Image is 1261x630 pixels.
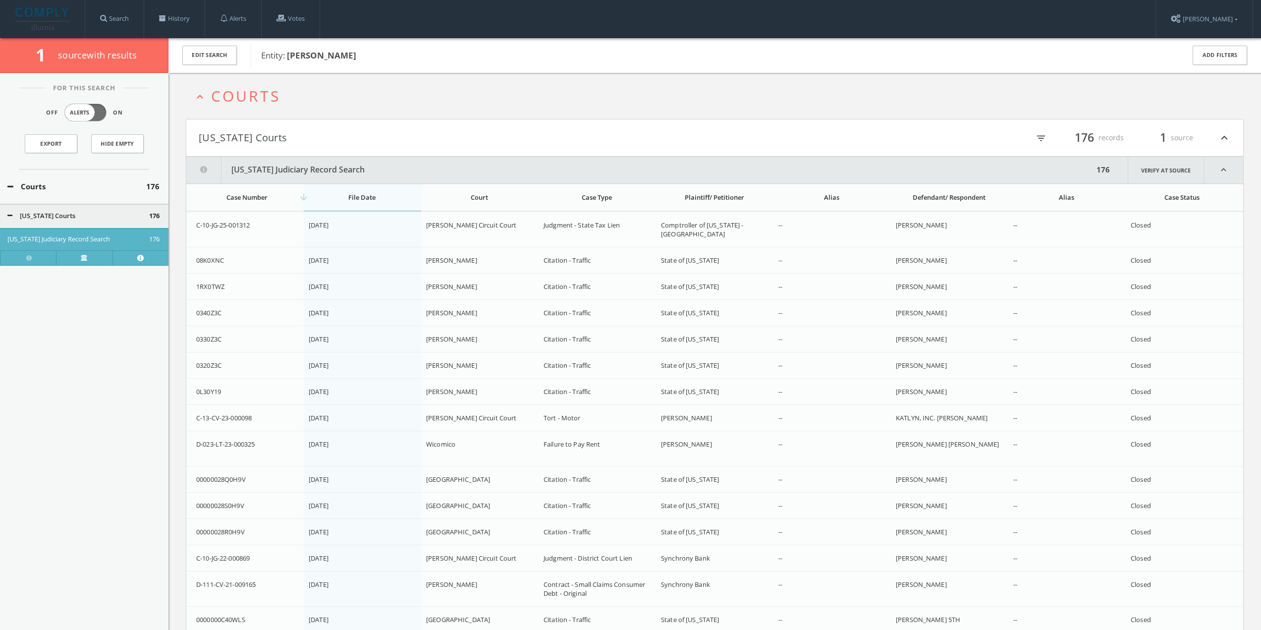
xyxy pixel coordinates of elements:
[426,475,490,484] span: [GEOGRAPHIC_DATA]
[1013,256,1017,265] span: --
[36,43,54,66] span: 1
[309,580,329,589] span: [DATE]
[778,580,782,589] span: --
[149,211,160,221] span: 176
[309,440,329,449] span: [DATE]
[426,554,517,563] span: [PERSON_NAME] Circuit Court
[1013,335,1017,344] span: --
[426,256,477,265] span: [PERSON_NAME]
[426,615,490,624] span: [GEOGRAPHIC_DATA]
[661,413,712,422] span: [PERSON_NAME]
[896,308,947,317] span: [PERSON_NAME]
[309,554,329,563] span: [DATE]
[1131,387,1151,396] span: Closed
[309,501,329,510] span: [DATE]
[196,193,298,202] div: Case Number
[1013,361,1017,370] span: --
[544,335,591,344] span: Citation - Traffic
[196,335,221,344] span: 0330Z3C
[1013,193,1120,202] div: Alias
[91,134,144,153] button: Hide Empty
[544,282,591,291] span: Citation - Traffic
[1131,475,1151,484] span: Closed
[778,361,782,370] span: --
[661,440,712,449] span: [PERSON_NAME]
[1131,361,1151,370] span: Closed
[1204,157,1243,183] i: expand_less
[1131,413,1151,422] span: Closed
[544,221,620,229] span: Judgment - State Tax Lien
[1131,193,1233,202] div: Case Status
[25,134,77,153] a: Export
[544,308,591,317] span: Citation - Traffic
[182,46,237,65] button: Edit Search
[1131,580,1151,589] span: Closed
[778,527,782,536] span: --
[309,221,329,229] span: [DATE]
[1218,129,1231,146] i: expand_less
[896,221,947,229] span: [PERSON_NAME]
[426,387,477,396] span: [PERSON_NAME]
[896,615,960,624] span: [PERSON_NAME] 5TH
[7,211,149,221] button: [US_STATE] Courts
[149,234,160,244] span: 176
[778,475,782,484] span: --
[778,308,782,317] span: --
[661,475,719,484] span: State of [US_STATE]
[309,335,329,344] span: [DATE]
[426,335,477,344] span: [PERSON_NAME]
[896,554,947,563] span: [PERSON_NAME]
[1094,157,1113,183] div: 176
[196,221,250,229] span: C-10-JG-25-001312
[1064,129,1124,146] div: records
[661,221,744,238] span: Comptroller of [US_STATE] - [GEOGRAPHIC_DATA]
[193,88,1244,104] button: expand_lessCourts
[56,250,112,265] a: Verify at source
[196,256,224,265] span: 08K0XNC
[544,554,632,563] span: Judgment - District Court Lien
[661,387,719,396] span: State of [US_STATE]
[544,527,591,536] span: Citation - Traffic
[896,282,947,291] span: [PERSON_NAME]
[661,361,719,370] span: State of [US_STATE]
[661,580,710,589] span: Synchrony Bank
[426,193,533,202] div: Court
[661,193,768,202] div: Plaintiff/ Petitioner
[1013,580,1017,589] span: --
[1131,440,1151,449] span: Closed
[778,282,782,291] span: --
[196,501,244,510] span: 00000028S0H9V
[896,501,947,510] span: [PERSON_NAME]
[309,387,329,396] span: [DATE]
[1131,256,1151,265] span: Closed
[193,90,207,104] i: expand_less
[426,580,477,589] span: [PERSON_NAME]
[211,86,280,106] span: Courts
[1013,413,1017,422] span: --
[896,335,947,344] span: [PERSON_NAME]
[896,440,999,449] span: [PERSON_NAME] [PERSON_NAME]
[896,413,987,422] span: KATLYN, INC. [PERSON_NAME]
[544,501,591,510] span: Citation - Traffic
[544,580,645,598] span: Contract - Small Claims Consumer Debt - Original
[196,554,250,563] span: C-10-JG-22-000869
[1131,615,1151,624] span: Closed
[309,361,329,370] span: [DATE]
[1013,440,1017,449] span: --
[1013,501,1017,510] span: --
[196,580,256,589] span: D-111-CV-21-009165
[1193,46,1247,65] button: Add Filters
[896,193,1002,202] div: Defendant/ Respondent
[778,501,782,510] span: --
[309,475,329,484] span: [DATE]
[196,475,246,484] span: 00000028Q0H9V
[186,157,1094,183] button: [US_STATE] Judiciary Record Search
[661,308,719,317] span: State of [US_STATE]
[113,109,123,117] span: On
[544,193,650,202] div: Case Type
[196,615,245,624] span: 0000000C40WLS
[1013,615,1017,624] span: --
[309,413,329,422] span: [DATE]
[196,440,255,449] span: D-023-LT-23-000325
[1013,282,1017,291] span: --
